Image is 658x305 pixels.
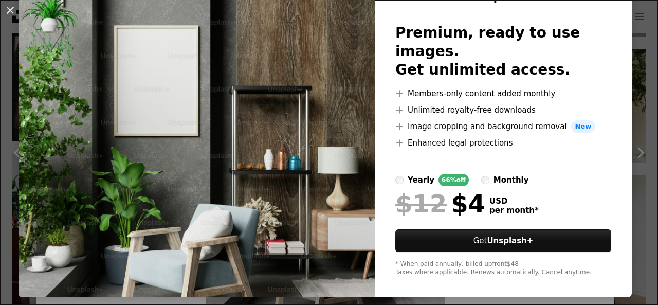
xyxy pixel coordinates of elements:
[438,174,469,186] div: 66% off
[489,206,539,215] span: per month *
[395,24,611,79] h2: Premium, ready to use images. Get unlimited access.
[395,190,485,217] div: $4
[395,104,611,116] li: Unlimited royalty-free downloads
[395,120,611,133] li: Image cropping and background removal
[489,196,539,206] span: USD
[571,120,596,133] span: New
[395,190,447,217] span: $12
[493,174,529,186] div: monthly
[395,229,611,252] button: GetUnsplash+
[395,87,611,100] li: Members-only content added monthly
[487,236,533,245] strong: Unsplash+
[395,137,611,149] li: Enhanced legal protections
[481,176,489,184] input: monthly
[395,176,404,184] input: yearly66%off
[408,174,434,186] div: yearly
[395,260,611,277] div: * When paid annually, billed upfront $48 Taxes where applicable. Renews automatically. Cancel any...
